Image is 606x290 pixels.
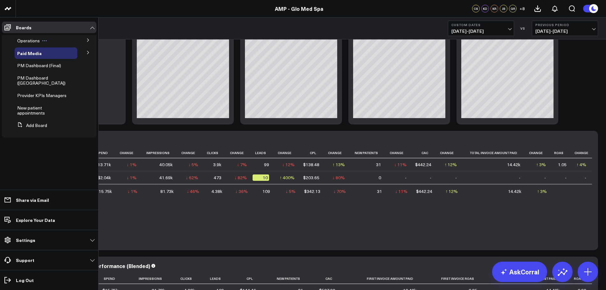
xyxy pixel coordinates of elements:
div: ↓ 82% [234,174,247,181]
div: $13.71k [95,161,111,168]
p: Share via Email [16,197,49,202]
th: Spend [92,273,124,284]
th: Leads [253,148,275,158]
span: New patient appointments [17,105,45,116]
div: KD [481,5,489,12]
div: - [519,174,520,181]
th: Change [572,148,592,158]
div: 41.69k [159,174,173,181]
a: AMP - Glo Med Spa [275,5,323,12]
th: Clicks [204,148,227,158]
span: + 8 [519,6,525,11]
p: Boards [16,25,31,30]
div: 10 [253,174,269,181]
th: Cpl [230,273,262,284]
a: Operations [17,38,40,43]
div: 31 [376,161,381,168]
div: ↓ 5% [286,188,296,195]
div: $342.13 [304,188,320,195]
div: 109 [262,188,270,195]
div: - [544,174,546,181]
a: AskCorral [492,262,547,282]
button: Custom Dates[DATE]-[DATE] [448,21,514,36]
span: Provider KPIs Managers [17,92,66,98]
th: First Invoice Amount Paid [341,273,422,284]
span: Operations [17,38,40,44]
div: - [455,174,457,181]
a: PM Dashboard (Final) [17,63,61,68]
div: ↓ 1% [127,174,136,181]
div: - [565,174,567,181]
span: [DATE] - [DATE] [451,29,511,34]
th: Change [117,148,142,158]
p: Explore Your Data [16,217,55,223]
div: 14.42k [508,188,521,195]
div: 0 [379,174,381,181]
th: Leads [201,273,230,284]
a: Paid Media [17,51,42,56]
div: - [405,174,407,181]
div: ↑ 3% [536,161,546,168]
div: 40.05k [159,161,173,168]
div: $203.65 [303,174,319,181]
th: First Invoice Roas [422,273,483,284]
div: ↑ 13% [332,161,345,168]
th: Change [325,148,351,158]
div: $442.24 [415,161,431,168]
div: ↑ 4% [576,161,586,168]
th: Spend [92,148,117,158]
div: KR [491,5,498,12]
th: Change [526,148,552,158]
div: ↑ 400% [280,174,295,181]
p: Support [16,258,34,263]
th: Change [227,148,253,158]
button: +8 [518,5,526,12]
div: 81.73k [160,188,174,195]
div: ↓ 7% [237,161,247,168]
div: - [430,174,431,181]
div: GR [509,5,517,12]
div: $2.04k [98,174,111,181]
span: Paid Media [17,50,42,56]
div: 14.42k [507,161,520,168]
div: 99 [264,161,269,168]
th: Clicks [171,273,201,284]
th: Roas [552,148,572,158]
th: Cpl [300,148,325,158]
th: Change [275,148,300,158]
div: 31 [377,188,382,195]
button: Add Board [15,120,47,131]
a: Provider KPIs Managers [17,93,66,98]
th: Cac [412,148,437,158]
div: 4.38k [212,188,222,195]
div: ↓ 5% [188,161,198,168]
div: 473 [214,174,221,181]
th: Cac [309,273,341,284]
div: ↓ 11% [395,188,407,195]
div: VS [517,26,529,30]
b: Custom Dates [451,23,511,27]
div: ↓ 36% [235,188,248,195]
div: $138.48 [303,161,319,168]
div: ↓ 11% [394,161,407,168]
span: PM Dashboard (Final) [17,62,61,68]
div: ↓ 62% [186,174,198,181]
div: 1.05 [558,161,567,168]
th: Total Invoice Amount Paid [483,273,565,284]
th: New Patients [262,273,309,284]
div: $442.24 [416,188,432,195]
th: Impressions [142,148,178,158]
th: New Patients [351,148,387,158]
div: 3.9k [213,161,221,168]
div: ↓ 46% [187,188,199,195]
a: PM Dashboard ([GEOGRAPHIC_DATA]) [17,75,71,86]
a: Log Out [2,274,96,286]
div: ↑ 3% [537,188,547,195]
div: ↓ 1% [127,161,136,168]
span: [DATE] - [DATE] [535,29,595,34]
p: Settings [16,237,35,243]
a: New patient appointments [17,105,68,116]
div: $15.75k [96,188,112,195]
div: ↓ 1% [128,188,137,195]
div: - [585,174,586,181]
